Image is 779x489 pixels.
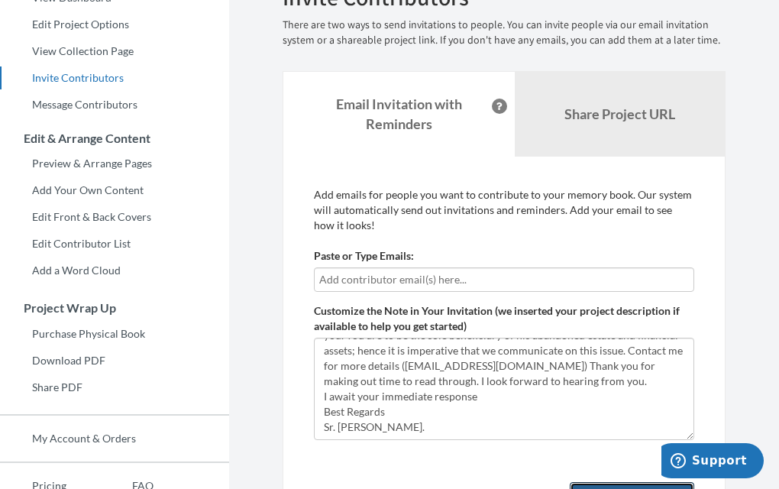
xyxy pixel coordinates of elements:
[283,18,726,48] p: There are two ways to send invitations to people. You can invite people via our email invitation ...
[314,303,694,334] label: Customize the Note in Your Invitation (we inserted your project description if available to help ...
[1,131,229,145] h3: Edit & Arrange Content
[1,301,229,315] h3: Project Wrap Up
[314,248,414,264] label: Paste or Type Emails:
[336,96,462,132] strong: Email Invitation with Reminders
[564,105,675,122] b: Share Project URL
[314,187,694,233] p: Add emails for people you want to contribute to your memory book. Our system will automatically s...
[319,271,689,288] input: Add contributor email(s) here...
[314,338,694,440] textarea: FAMILY INHERITANCE
[661,443,764,481] iframe: Opens a widget where you can chat to one of our agents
